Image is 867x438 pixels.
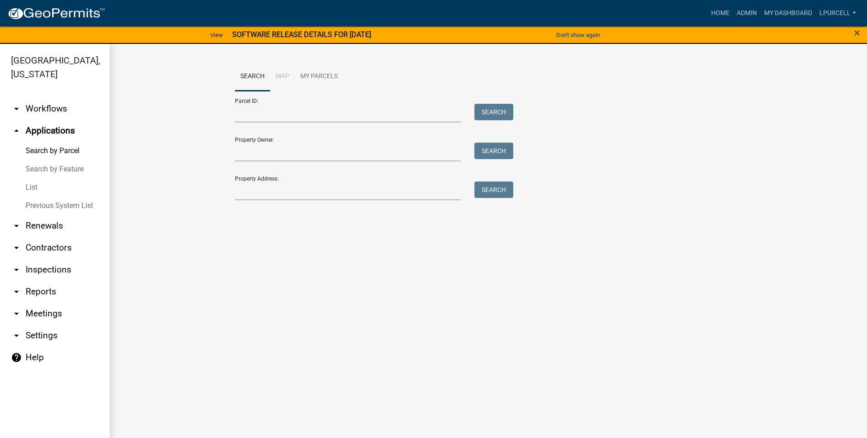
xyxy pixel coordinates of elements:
[232,30,371,39] strong: SOFTWARE RELEASE DETAILS FOR [DATE]
[11,330,22,341] i: arrow_drop_down
[11,242,22,253] i: arrow_drop_down
[474,182,513,198] button: Search
[553,27,604,43] button: Don't show again
[761,5,816,22] a: My Dashboard
[474,143,513,159] button: Search
[11,125,22,136] i: arrow_drop_up
[707,5,733,22] a: Home
[474,104,513,120] button: Search
[11,264,22,275] i: arrow_drop_down
[816,5,860,22] a: lpurcell
[295,62,343,91] a: My Parcels
[11,308,22,319] i: arrow_drop_down
[11,103,22,114] i: arrow_drop_down
[854,27,860,39] span: ×
[207,27,227,43] a: View
[11,286,22,297] i: arrow_drop_down
[235,62,270,91] a: Search
[733,5,761,22] a: Admin
[854,27,860,38] button: Close
[11,352,22,363] i: help
[11,220,22,231] i: arrow_drop_down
